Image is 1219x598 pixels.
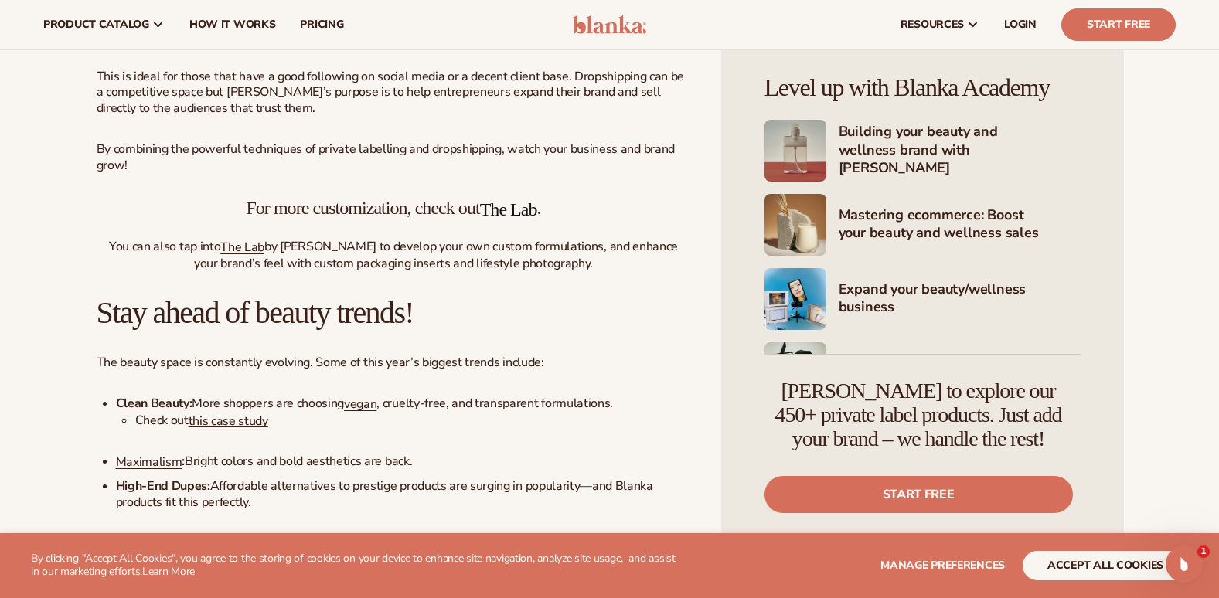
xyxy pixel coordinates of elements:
[189,412,268,429] a: this case study
[31,552,682,579] p: By clicking "Accept All Cookies", you agree to the storing of cookies on your device to enhance s...
[97,239,691,271] p: You can also tap into by [PERSON_NAME] to develop your own custom formulations, and enhance your ...
[43,19,149,31] span: product catalog
[839,280,1081,318] h4: Expand your beauty/wellness business
[1023,551,1188,580] button: accept all cookies
[116,396,691,429] li: More shoppers are choosing , cruelty-free, and transparent formulations.
[97,141,691,174] p: By combining the powerful techniques of private labelling and dropshipping, watch your business a...
[116,454,691,470] li: Bright colors and bold aesthetics are back.
[764,268,1081,330] a: Shopify Image 7 Expand your beauty/wellness business
[764,194,1081,256] a: Shopify Image 6 Mastering ecommerce: Boost your beauty and wellness sales
[764,120,1081,182] a: Shopify Image 5 Building your beauty and wellness brand with [PERSON_NAME]
[300,19,343,31] span: pricing
[1197,545,1210,558] span: 1
[116,454,182,471] a: Maximalism
[839,206,1081,244] h4: Mastering ecommerce: Boost your beauty and wellness sales
[1061,8,1176,41] a: Start Free
[764,476,1073,513] a: Start free
[97,296,691,330] h2: Stay ahead of beauty trends!
[880,551,1005,580] button: Manage preferences
[764,74,1081,101] h4: Level up with Blanka Academy
[764,379,1073,450] h4: [PERSON_NAME] to explore our 450+ private label products. Just add your brand – we handle the rest!
[1004,19,1037,31] span: LOGIN
[839,123,1081,178] h4: Building your beauty and wellness brand with [PERSON_NAME]
[135,413,691,430] li: Check out
[116,453,186,470] strong: :
[189,19,276,31] span: How It Works
[1166,545,1203,583] iframe: Intercom live chat
[764,194,826,256] img: Shopify Image 6
[97,198,691,220] h3: For more customization, check out .
[901,19,964,31] span: resources
[764,268,826,330] img: Shopify Image 7
[220,239,264,256] a: The Lab
[116,478,691,511] li: Affordable alternatives to prestige products are surging in popularity—and Blanka products fit th...
[97,69,691,117] p: This is ideal for those that have a good following on social media or a decent client base. Drops...
[142,564,195,579] a: Learn More
[97,355,691,371] p: The beauty space is constantly evolving. Some of this year’s biggest trends include:
[880,558,1005,573] span: Manage preferences
[573,15,646,34] img: logo
[344,396,376,413] a: vegan
[764,120,826,182] img: Shopify Image 5
[116,477,210,494] strong: High-End Dupes:
[764,342,826,404] img: Shopify Image 8
[480,200,537,220] a: The Lab
[116,395,192,412] strong: Clean Beauty:
[764,342,1081,404] a: Shopify Image 8 Marketing your beauty and wellness brand 101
